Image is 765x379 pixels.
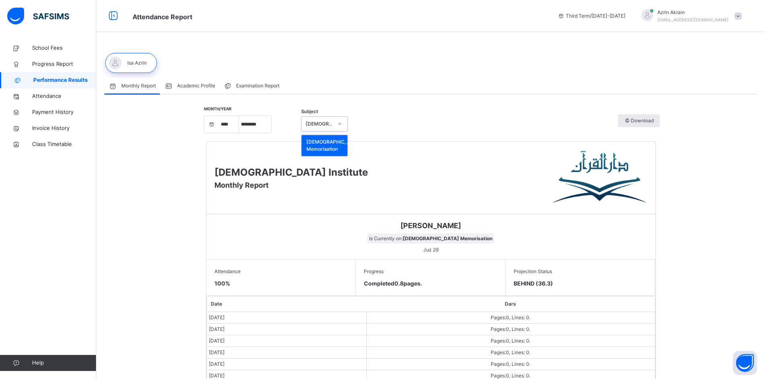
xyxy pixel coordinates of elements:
span: [DEMOGRAPHIC_DATA] Institute [214,166,368,178]
span: Month/Year [204,106,232,111]
span: Progress Report [32,60,96,68]
span: [DATE] [209,349,224,355]
span: Azrin Akram [657,9,728,16]
span: [EMAIL_ADDRESS][DOMAIN_NAME] [657,17,728,22]
span: [DATE] [209,338,224,344]
span: Pages: 0 , Lines: 0 . [491,373,530,379]
div: [DEMOGRAPHIC_DATA] Memorisation [306,120,333,128]
span: session/term information [558,12,625,20]
button: Open asap [733,351,757,375]
th: Dars [366,296,655,312]
span: Attendance Report [133,13,192,21]
span: Performance Results [33,76,96,84]
span: Attendance [214,268,348,275]
span: Projection Status [514,268,647,275]
span: Juz 29 [421,245,441,255]
span: Academic Profile [177,82,215,89]
span: Pages: 0 , Lines: 0 . [491,326,530,332]
span: Download [624,117,654,124]
span: [DATE] [209,314,224,320]
span: Completed 0.8 pages. [364,280,422,287]
span: [DATE] [209,361,224,367]
span: Class Timetable [32,140,96,148]
span: Monthly Report [121,82,156,89]
span: [DATE] [209,373,224,379]
span: Date [211,301,222,307]
img: Darul Quran Institute [553,150,647,206]
span: Help [32,359,96,367]
div: AzrinAkram [633,9,746,23]
span: School Fees [32,44,96,52]
span: Is Currently on: [367,233,494,243]
span: Pages: 0 , Lines: 0 . [491,338,530,344]
span: Progress [364,268,497,275]
span: Pages: 0 , Lines: 0 . [491,361,530,367]
span: Monthly Report [214,181,269,189]
span: Payment History [32,108,96,116]
span: BEHIND (36.3) [514,279,647,288]
span: Pages: 0 , Lines: 0 . [491,349,530,355]
div: [DEMOGRAPHIC_DATA] Memorisation [302,135,348,156]
span: [DATE] [209,326,224,332]
b: [DEMOGRAPHIC_DATA] Memorisation [403,235,492,241]
span: Attendance [32,92,96,100]
span: Examination Report [236,82,279,89]
span: Pages: 0 , Lines: 0 . [491,314,530,320]
span: 100 % [214,280,230,287]
span: [PERSON_NAME] [212,220,649,231]
span: Subject [301,108,318,115]
span: Invoice History [32,124,96,132]
img: safsims [7,8,69,24]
